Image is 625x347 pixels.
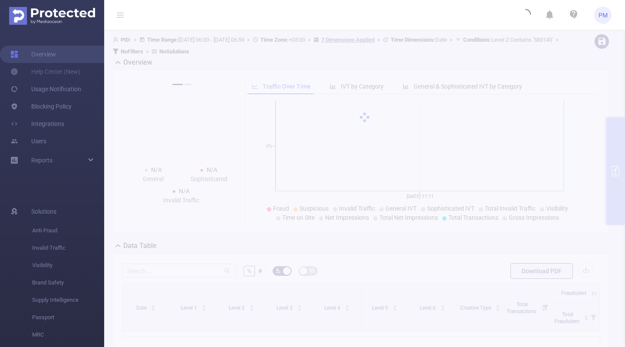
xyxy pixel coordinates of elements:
[32,239,104,257] span: Invalid Traffic
[520,9,531,21] i: icon: loading
[32,309,104,326] span: Passport
[31,157,53,164] span: Reports
[10,98,72,115] a: Blocking Policy
[10,80,81,98] a: Usage Notification
[10,132,46,150] a: Users
[599,7,608,24] span: PM
[10,46,56,63] a: Overview
[32,222,104,239] span: Anti-Fraud
[32,291,104,309] span: Supply Intelligence
[31,203,56,220] span: Solutions
[32,274,104,291] span: Brand Safety
[10,115,64,132] a: Integrations
[9,7,95,25] img: Protected Media
[31,152,53,169] a: Reports
[32,257,104,274] span: Visibility
[32,326,104,344] span: MRC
